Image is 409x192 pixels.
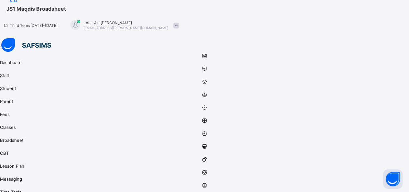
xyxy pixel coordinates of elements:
span: Class Arm Broadsheet [6,6,66,12]
span: [EMAIL_ADDRESS][PERSON_NAME][DOMAIN_NAME] [83,26,168,30]
img: safsims [1,38,51,52]
div: JALILAHBALOGUN-BINUYO [64,20,182,31]
span: JALILAH [PERSON_NAME] [83,20,168,25]
button: Open asap [383,169,403,189]
span: session/term information [3,23,58,28]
